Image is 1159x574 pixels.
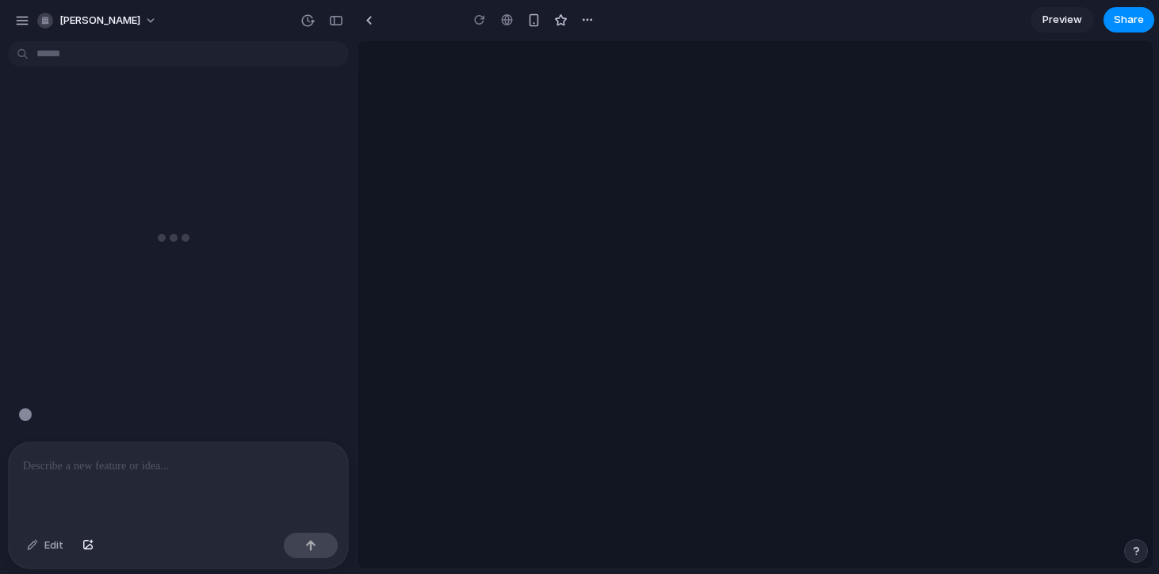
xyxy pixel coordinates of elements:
[1114,12,1144,28] span: Share
[1031,7,1094,33] a: Preview
[1104,7,1154,33] button: Share
[59,13,140,29] span: [PERSON_NAME]
[31,8,165,33] button: [PERSON_NAME]
[1042,12,1082,28] span: Preview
